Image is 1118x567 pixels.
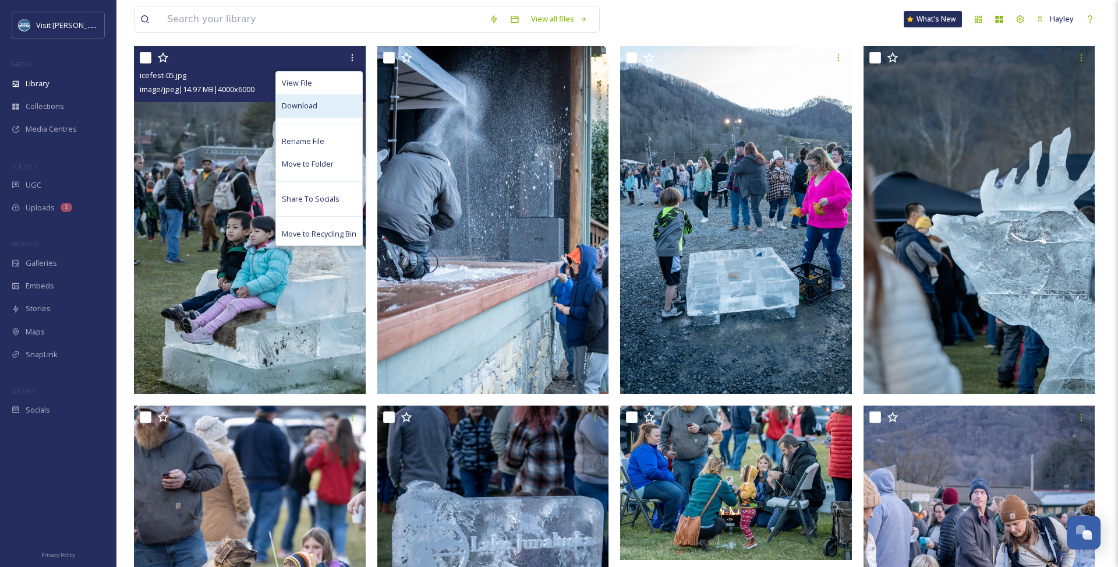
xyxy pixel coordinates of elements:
span: SOCIALS [12,386,35,395]
span: Move to Recycling Bin [282,228,356,240]
a: Privacy Policy [41,547,75,561]
button: Open Chat [1067,516,1101,550]
span: View File [282,78,312,89]
span: WIDGETS [12,240,38,248]
span: SnapLink [26,349,58,360]
span: Socials [26,404,50,415]
span: Collections [26,101,64,112]
img: icefest-39.jpg [620,46,852,393]
img: icefest-11.jpg [377,46,609,394]
span: Visit [PERSON_NAME] [36,19,110,30]
span: Move to Folder [282,159,334,170]
span: MEDIA [12,60,32,69]
input: Search your library [161,6,483,32]
img: icefest-38.jpg [864,46,1095,394]
span: Share To Socials [282,193,339,205]
span: image/jpeg | 14.97 MB | 4000 x 6000 [140,84,254,94]
span: icefest-05.jpg [140,70,186,80]
a: View all files [525,8,593,30]
span: Rename File [282,136,324,147]
span: Uploads [26,202,55,213]
span: Library [26,78,49,89]
a: What's New [904,11,962,27]
span: Maps [26,326,45,337]
span: Stories [26,303,51,314]
span: Hayley [1050,13,1074,24]
img: icefest-05.jpg [134,46,366,394]
img: icefest-12.jpg [620,406,852,561]
span: UGC [26,179,41,191]
span: COLLECT [12,161,37,170]
span: Privacy Policy [41,551,75,559]
img: images.png [19,19,30,31]
a: Hayley [1031,8,1080,30]
span: Download [282,100,317,111]
span: Media Centres [26,124,77,135]
span: Galleries [26,258,57,269]
div: 1 [61,203,72,212]
span: Embeds [26,280,54,291]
